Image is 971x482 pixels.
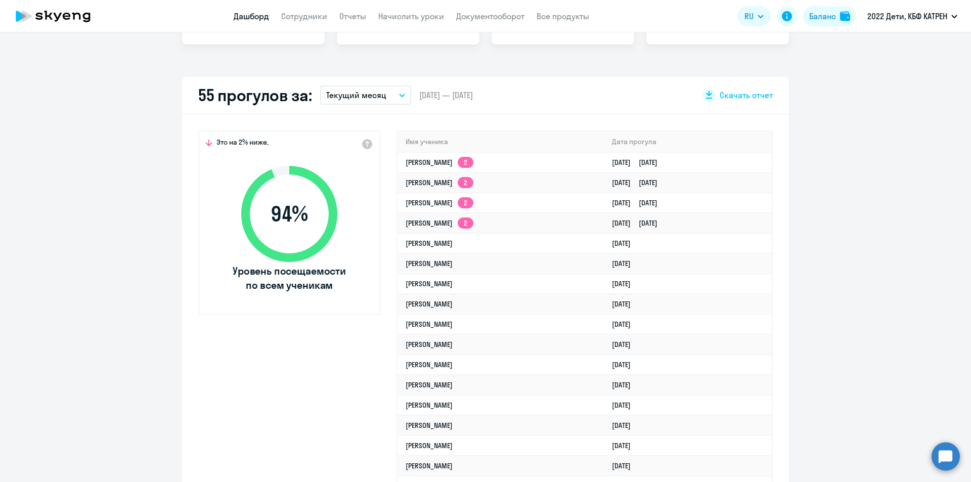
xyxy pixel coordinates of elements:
span: 94 % [231,202,347,226]
a: [DATE] [612,259,639,268]
a: [DATE] [612,401,639,410]
a: [PERSON_NAME] [406,380,453,389]
img: balance [840,11,850,21]
a: [DATE] [612,380,639,389]
a: [DATE] [612,239,639,248]
a: [PERSON_NAME]2 [406,218,473,228]
a: [PERSON_NAME] [406,279,453,288]
a: [PERSON_NAME] [406,239,453,248]
app-skyeng-badge: 2 [458,197,473,208]
a: [DATE] [612,461,639,470]
a: [PERSON_NAME] [406,320,453,329]
span: Это на 2% ниже, [216,138,269,150]
div: Баланс [809,10,836,22]
span: Уровень посещаемости по всем ученикам [231,264,347,292]
span: RU [744,10,754,22]
a: [DATE] [612,299,639,309]
a: [PERSON_NAME] [406,461,453,470]
p: Текущий месяц [326,89,386,101]
a: [DATE][DATE] [612,178,666,187]
a: [DATE] [612,360,639,369]
a: [PERSON_NAME] [406,441,453,450]
a: [PERSON_NAME] [406,421,453,430]
span: Скачать отчет [720,90,773,101]
p: 2022 Дети, КБФ КАТРЕН [867,10,947,22]
a: [DATE] [612,441,639,450]
a: [PERSON_NAME] [406,299,453,309]
a: [PERSON_NAME]2 [406,178,473,187]
button: Балансbalance [803,6,856,26]
a: [PERSON_NAME] [406,360,453,369]
h2: 55 прогулов за: [198,85,312,105]
app-skyeng-badge: 2 [458,177,473,188]
a: Дашборд [234,11,269,21]
a: [DATE] [612,279,639,288]
a: [DATE][DATE] [612,218,666,228]
a: [PERSON_NAME] [406,401,453,410]
app-skyeng-badge: 2 [458,217,473,229]
app-skyeng-badge: 2 [458,157,473,168]
button: Текущий месяц [320,85,411,105]
a: [DATE][DATE] [612,198,666,207]
button: 2022 Дети, КБФ КАТРЕН [862,4,962,28]
a: Отчеты [339,11,366,21]
a: [DATE] [612,421,639,430]
a: Начислить уроки [378,11,444,21]
a: Все продукты [537,11,589,21]
a: [DATE][DATE] [612,158,666,167]
a: [PERSON_NAME] [406,259,453,268]
a: [DATE] [612,320,639,329]
th: Имя ученика [398,132,604,152]
a: [PERSON_NAME]2 [406,198,473,207]
button: RU [737,6,771,26]
a: [DATE] [612,340,639,349]
a: Документооборот [456,11,524,21]
a: [PERSON_NAME] [406,340,453,349]
a: [PERSON_NAME]2 [406,158,473,167]
span: [DATE] — [DATE] [419,90,473,101]
th: Дата прогула [604,132,772,152]
a: Сотрудники [281,11,327,21]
